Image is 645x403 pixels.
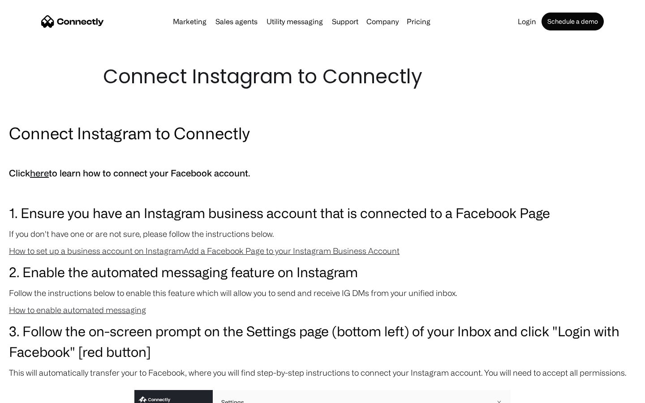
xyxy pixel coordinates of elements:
[9,202,636,223] h3: 1. Ensure you have an Instagram business account that is connected to a Facebook Page
[9,366,636,379] p: This will automatically transfer your to Facebook, where you will find step-by-step instructions ...
[9,149,636,161] p: ‍
[9,387,54,400] aside: Language selected: English
[403,18,434,25] a: Pricing
[9,166,636,181] h5: Click to learn how to connect your Facebook account.
[328,18,362,25] a: Support
[212,18,261,25] a: Sales agents
[9,287,636,299] p: Follow the instructions below to enable this feature which will allow you to send and receive IG ...
[514,18,540,25] a: Login
[9,246,184,255] a: How to set up a business account on Instagram
[9,227,636,240] p: If you don't have one or are not sure, please follow the instructions below.
[542,13,604,30] a: Schedule a demo
[366,15,399,28] div: Company
[9,122,636,144] h2: Connect Instagram to Connectly
[184,246,400,255] a: Add a Facebook Page to your Instagram Business Account
[30,168,49,178] a: here
[103,63,542,90] h1: Connect Instagram to Connectly
[263,18,327,25] a: Utility messaging
[169,18,210,25] a: Marketing
[9,262,636,282] h3: 2. Enable the automated messaging feature on Instagram
[18,387,54,400] ul: Language list
[9,321,636,362] h3: 3. Follow the on-screen prompt on the Settings page (bottom left) of your Inbox and click "Login ...
[9,305,146,314] a: How to enable automated messaging
[9,185,636,198] p: ‍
